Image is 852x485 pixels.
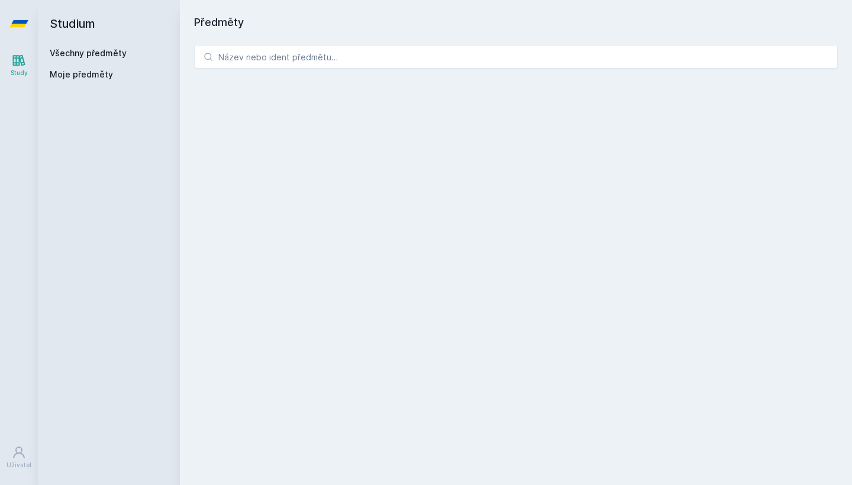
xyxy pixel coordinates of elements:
[194,14,838,31] h1: Předměty
[50,48,127,58] a: Všechny předměty
[2,47,35,83] a: Study
[7,461,31,470] div: Uživatel
[50,69,113,80] span: Moje předměty
[194,45,838,69] input: Název nebo ident předmětu…
[2,439,35,476] a: Uživatel
[11,69,28,77] div: Study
